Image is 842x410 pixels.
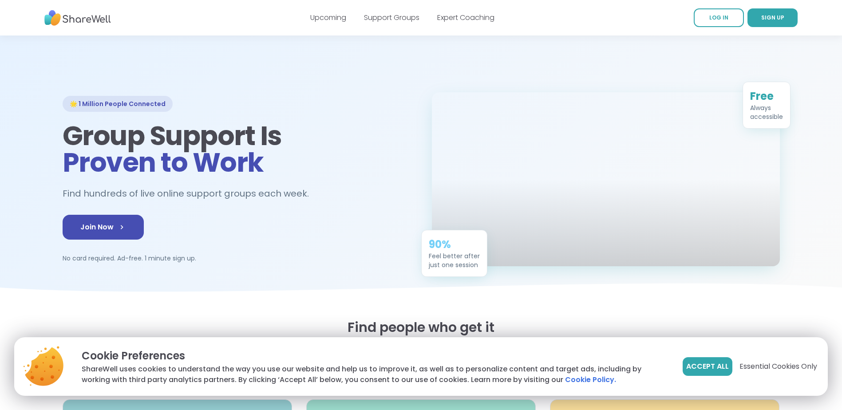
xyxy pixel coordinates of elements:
span: Proven to Work [63,144,264,181]
h1: Group Support Is [63,122,411,176]
p: Cookie Preferences [82,348,668,364]
span: Essential Cookies Only [739,361,817,372]
a: Expert Coaching [437,12,494,23]
div: Feel better after just one session [429,252,480,269]
a: LOG IN [694,8,744,27]
p: No card required. Ad-free. 1 minute sign up. [63,254,411,263]
a: Support Groups [364,12,419,23]
div: Always accessible [750,103,783,121]
div: 90% [429,237,480,252]
div: 🌟 1 Million People Connected [63,96,173,112]
img: ShareWell Nav Logo [44,6,111,30]
a: Join Now [63,215,144,240]
button: Accept All [683,357,732,376]
div: Free [750,89,783,103]
a: Cookie Policy. [565,375,616,385]
a: Upcoming [310,12,346,23]
h2: Find hundreds of live online support groups each week. [63,186,318,201]
a: SIGN UP [747,8,798,27]
h2: Find people who get it [63,319,780,335]
p: ShareWell uses cookies to understand the way you use our website and help us to improve it, as we... [82,364,668,385]
span: LOG IN [709,14,728,21]
span: Accept All [686,361,729,372]
span: SIGN UP [761,14,784,21]
span: Join Now [80,222,126,233]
